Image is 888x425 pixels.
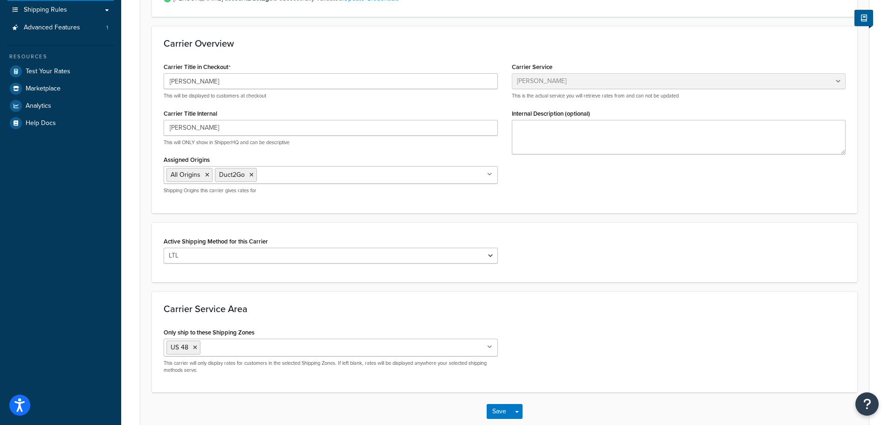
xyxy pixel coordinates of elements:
[7,19,114,36] li: Advanced Features
[164,110,217,117] label: Carrier Title Internal
[164,139,498,146] p: This will ONLY show in ShipperHQ and can be descriptive
[24,24,80,32] span: Advanced Features
[7,1,114,19] a: Shipping Rules
[26,85,61,93] span: Marketplace
[854,10,873,26] button: Show Help Docs
[26,119,56,127] span: Help Docs
[7,19,114,36] a: Advanced Features1
[512,92,846,99] p: This is the actual service you will retrieve rates from and can not be updated
[164,329,255,336] label: Only ship to these Shipping Zones
[855,392,879,416] button: Open Resource Center
[7,63,114,80] a: Test Your Rates
[26,102,51,110] span: Analytics
[26,68,70,76] span: Test Your Rates
[106,24,108,32] span: 1
[164,63,231,71] label: Carrier Title in Checkout
[171,342,188,352] span: US 48
[164,187,498,194] p: Shipping Origins this carrier gives rates for
[7,80,114,97] a: Marketplace
[512,110,590,117] label: Internal Description (optional)
[487,404,512,419] button: Save
[164,360,498,374] p: This carrier will only display rates for customers in the selected Shipping Zones. If left blank,...
[7,98,114,114] a: Analytics
[164,304,846,314] h3: Carrier Service Area
[219,170,245,180] span: Duct2Go
[24,6,67,14] span: Shipping Rules
[164,156,210,163] label: Assigned Origins
[7,53,114,61] div: Resources
[164,38,846,49] h3: Carrier Overview
[164,238,268,245] label: Active Shipping Method for this Carrier
[7,115,114,132] a: Help Docs
[171,170,200,180] span: All Origins
[164,92,498,99] p: This will be displayed to customers at checkout
[512,63,552,70] label: Carrier Service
